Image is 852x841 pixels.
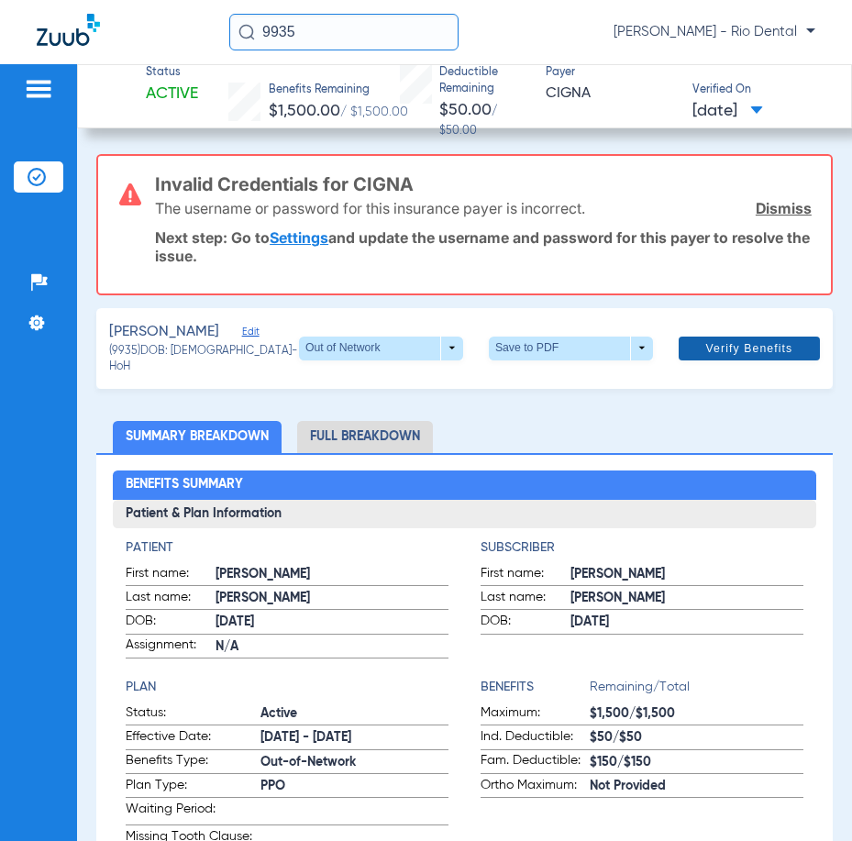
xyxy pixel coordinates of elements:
[109,344,299,376] span: (9935) DOB: [DEMOGRAPHIC_DATA] - HoH
[489,337,653,360] button: Save to PDF
[24,78,53,100] img: hamburger-icon
[126,800,260,824] span: Waiting Period:
[706,341,793,356] span: Verify Benefits
[126,727,260,749] span: Effective Date:
[126,564,216,586] span: First name:
[692,83,823,99] span: Verified On
[481,776,590,798] span: Ortho Maximum:
[590,728,803,747] span: $50/$50
[481,727,590,749] span: Ind. Deductible:
[481,678,590,697] h4: Benefits
[439,102,492,118] span: $50.00
[269,83,408,99] span: Benefits Remaining
[216,613,448,632] span: [DATE]
[270,228,328,247] a: Settings
[297,421,433,453] li: Full Breakdown
[146,83,198,105] span: Active
[269,103,340,119] span: $1,500.00
[590,678,803,703] span: Remaining/Total
[126,776,260,798] span: Plan Type:
[113,470,817,500] h2: Benefits Summary
[146,65,198,82] span: Status
[260,704,448,724] span: Active
[126,678,448,697] h4: Plan
[481,678,590,703] app-breakdown-title: Benefits
[546,83,676,105] span: CIGNA
[155,199,585,217] p: The username or password for this insurance payer is incorrect.
[126,612,216,634] span: DOB:
[126,588,216,610] span: Last name:
[590,753,803,772] span: $150/$150
[260,777,448,796] span: PPO
[481,751,590,773] span: Fam. Deductible:
[756,199,812,217] a: Dismiss
[299,337,463,360] button: Out of Network
[260,753,448,772] span: Out-of-Network
[546,65,676,82] span: Payer
[760,753,852,841] iframe: Chat Widget
[481,612,570,634] span: DOB:
[155,228,812,265] p: Next step: Go to and update the username and password for this payer to resolve the issue.
[216,589,448,608] span: [PERSON_NAME]
[481,588,570,610] span: Last name:
[481,703,590,725] span: Maximum:
[216,565,448,584] span: [PERSON_NAME]
[570,589,803,608] span: [PERSON_NAME]
[679,337,820,360] button: Verify Benefits
[242,326,259,343] span: Edit
[590,704,803,724] span: $1,500/$1,500
[113,500,817,529] h3: Patient & Plan Information
[260,728,448,747] span: [DATE] - [DATE]
[614,23,815,41] span: [PERSON_NAME] - Rio Dental
[590,777,803,796] span: Not Provided
[481,564,570,586] span: First name:
[238,24,255,40] img: Search Icon
[229,14,459,50] input: Search for patients
[119,183,141,205] img: error-icon
[126,751,260,773] span: Benefits Type:
[109,321,219,344] span: [PERSON_NAME]
[126,636,216,658] span: Assignment:
[216,637,448,657] span: N/A
[692,100,763,123] span: [DATE]
[570,613,803,632] span: [DATE]
[113,421,282,453] li: Summary Breakdown
[126,703,260,725] span: Status:
[570,565,803,584] span: [PERSON_NAME]
[439,65,529,97] span: Deductible Remaining
[37,14,100,46] img: Zuub Logo
[126,538,448,558] h4: Patient
[481,538,803,558] h4: Subscriber
[340,105,408,118] span: / $1,500.00
[155,175,812,194] h3: Invalid Credentials for CIGNA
